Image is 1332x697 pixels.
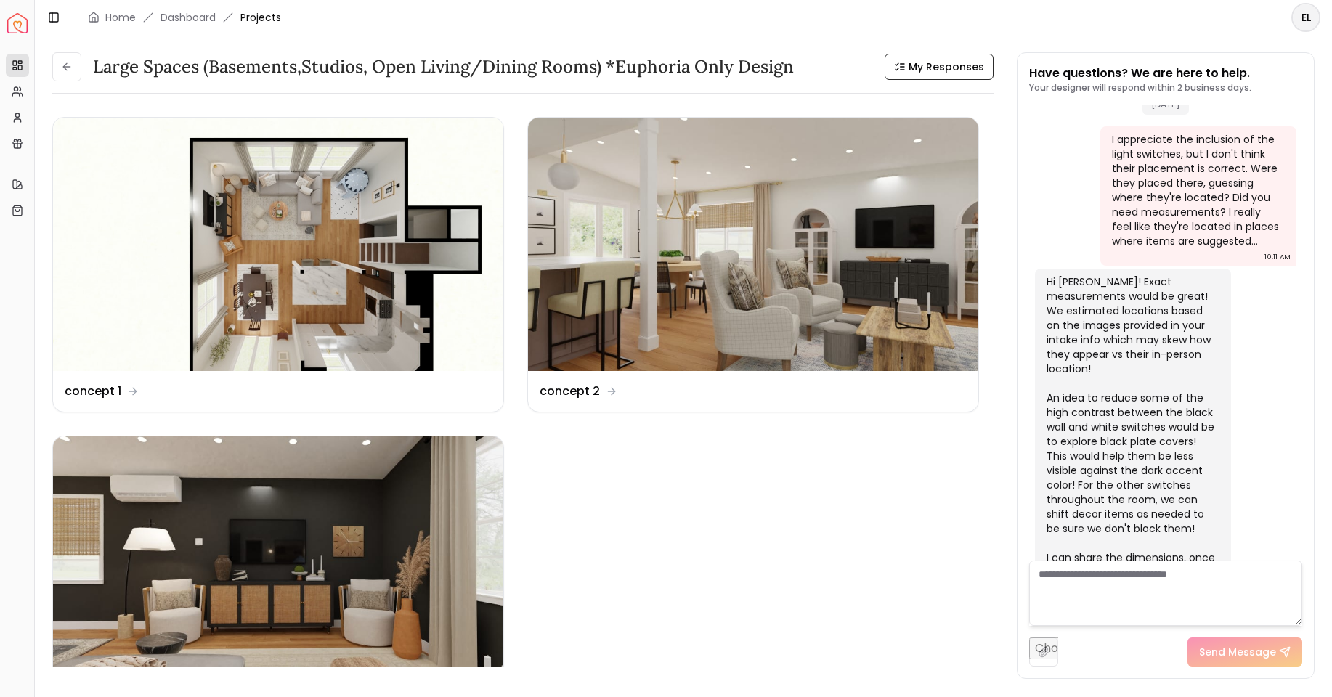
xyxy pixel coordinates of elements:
img: concept 1 [53,118,503,371]
nav: breadcrumb [88,10,281,25]
a: Home [105,10,136,25]
p: Your designer will respond within 2 business days. [1029,82,1251,94]
div: Hi [PERSON_NAME]! Exact measurements would be great! We estimated locations based on the images p... [1047,274,1217,608]
h3: Large Spaces (Basements,Studios, Open living/dining rooms) *Euphoria Only design [93,55,794,78]
a: Dashboard [161,10,216,25]
button: My Responses [885,54,994,80]
a: concept 1concept 1 [52,117,504,412]
dd: concept 1 [65,383,121,400]
img: Spacejoy Logo [7,13,28,33]
dd: concept 2 [540,383,600,400]
button: EL [1291,3,1320,32]
img: Revision 1 [53,436,503,690]
span: Projects [240,10,281,25]
div: I appreciate the inclusion of the light switches, but I don't think their placement is correct. W... [1112,132,1282,248]
img: concept 2 [528,118,978,371]
a: concept 2concept 2 [527,117,979,412]
span: My Responses [909,60,984,74]
p: Have questions? We are here to help. [1029,65,1251,82]
span: EL [1293,4,1319,30]
div: 10:11 AM [1264,250,1291,264]
a: Spacejoy [7,13,28,33]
